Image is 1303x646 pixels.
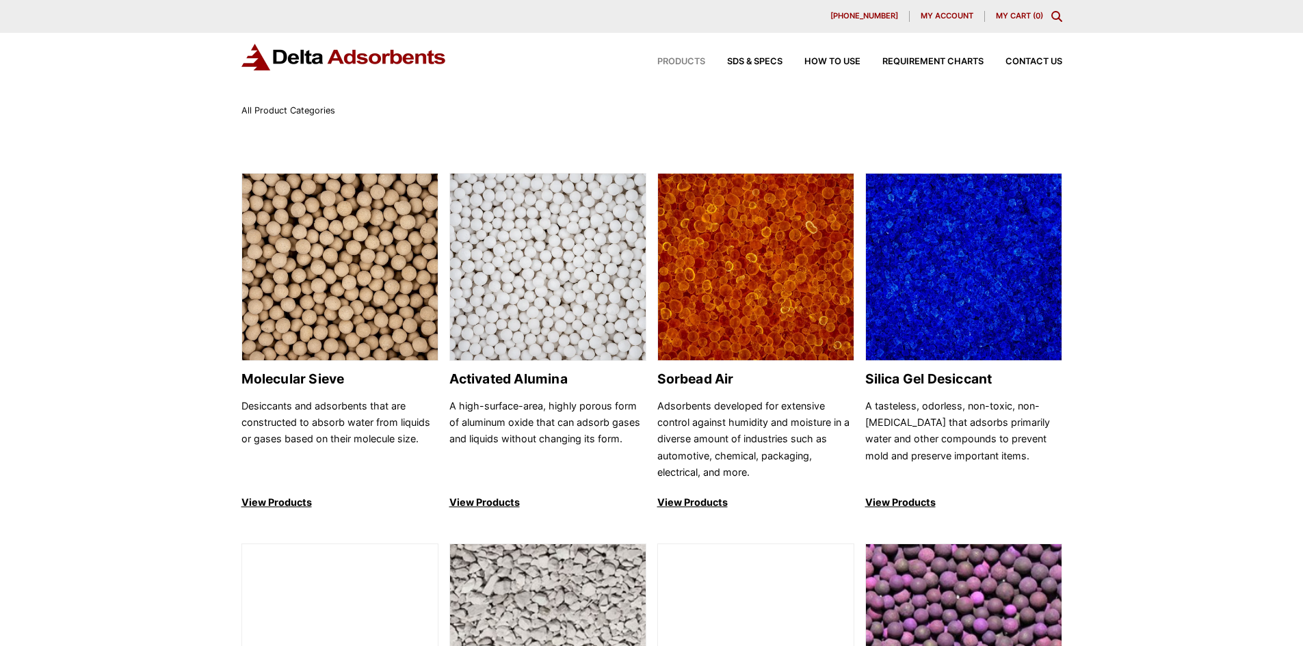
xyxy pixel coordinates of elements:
[1051,11,1062,22] div: Toggle Modal Content
[782,57,860,66] a: How to Use
[657,398,854,481] p: Adsorbents developed for extensive control against humidity and moisture in a diverse amount of i...
[1036,11,1040,21] span: 0
[804,57,860,66] span: How to Use
[865,494,1062,511] p: View Products
[830,12,898,20] span: [PHONE_NUMBER]
[865,371,1062,387] h2: Silica Gel Desiccant
[241,173,438,511] a: Molecular Sieve Molecular Sieve Desiccants and adsorbents that are constructed to absorb water fr...
[819,11,910,22] a: [PHONE_NUMBER]
[449,494,646,511] p: View Products
[1005,57,1062,66] span: Contact Us
[658,174,854,362] img: Sorbead Air
[882,57,984,66] span: Requirement Charts
[241,44,447,70] img: Delta Adsorbents
[450,174,646,362] img: Activated Alumina
[657,494,854,511] p: View Products
[241,494,438,511] p: View Products
[635,57,705,66] a: Products
[727,57,782,66] span: SDS & SPECS
[657,57,705,66] span: Products
[241,105,335,116] span: All Product Categories
[657,371,854,387] h2: Sorbead Air
[241,398,438,481] p: Desiccants and adsorbents that are constructed to absorb water from liquids or gases based on the...
[449,398,646,481] p: A high-surface-area, highly porous form of aluminum oxide that can adsorb gases and liquids witho...
[984,57,1062,66] a: Contact Us
[996,11,1043,21] a: My Cart (0)
[449,173,646,511] a: Activated Alumina Activated Alumina A high-surface-area, highly porous form of aluminum oxide tha...
[657,173,854,511] a: Sorbead Air Sorbead Air Adsorbents developed for extensive control against humidity and moisture ...
[866,174,1062,362] img: Silica Gel Desiccant
[241,371,438,387] h2: Molecular Sieve
[860,57,984,66] a: Requirement Charts
[865,398,1062,481] p: A tasteless, odorless, non-toxic, non-[MEDICAL_DATA] that adsorbs primarily water and other compo...
[921,12,973,20] span: My account
[242,174,438,362] img: Molecular Sieve
[705,57,782,66] a: SDS & SPECS
[865,173,1062,511] a: Silica Gel Desiccant Silica Gel Desiccant A tasteless, odorless, non-toxic, non-[MEDICAL_DATA] th...
[910,11,985,22] a: My account
[449,371,646,387] h2: Activated Alumina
